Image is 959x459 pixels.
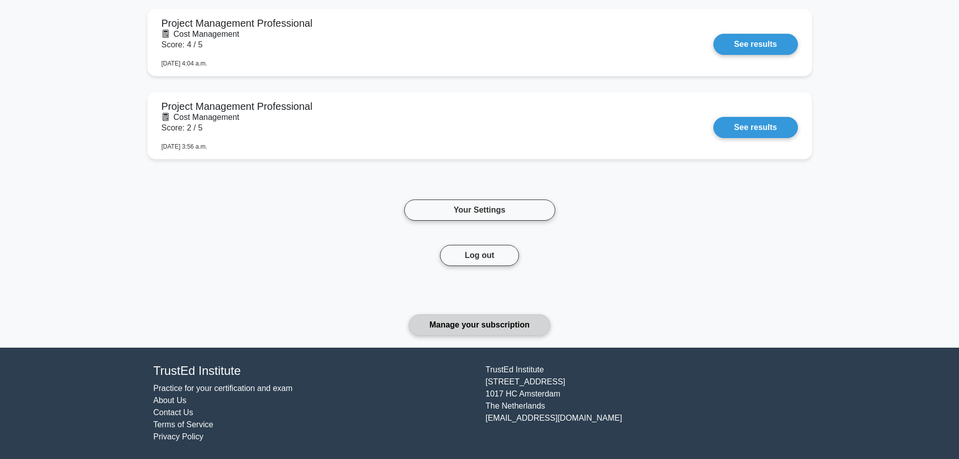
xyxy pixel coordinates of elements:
a: About Us [154,396,187,405]
a: Manage your subscription [409,314,550,336]
a: Privacy Policy [154,432,204,441]
a: Practice for your certification and exam [154,384,293,392]
a: Contact Us [154,408,193,417]
a: Your Settings [404,200,555,221]
h4: TrustEd Institute [154,364,474,378]
a: See results [713,117,797,138]
a: See results [713,34,797,55]
a: Terms of Service [154,420,213,429]
div: TrustEd Institute [STREET_ADDRESS] 1017 HC Amsterdam The Netherlands [EMAIL_ADDRESS][DOMAIN_NAME] [480,364,812,443]
button: Log out [440,245,519,266]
